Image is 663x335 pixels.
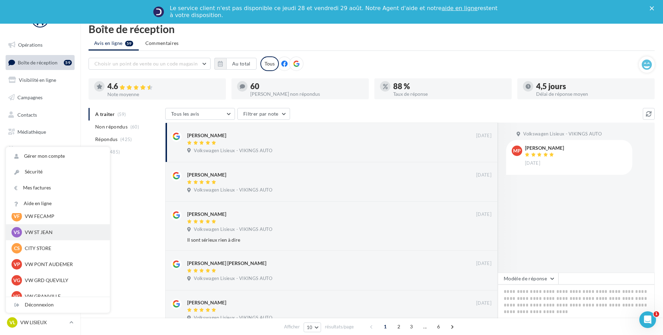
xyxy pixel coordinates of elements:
[107,83,220,91] div: 4.6
[536,83,649,90] div: 4,5 jours
[130,124,139,130] span: (60)
[476,172,491,178] span: [DATE]
[214,58,257,70] button: Au total
[20,319,67,326] p: VW LISIEUX
[4,108,76,122] a: Contacts
[6,196,110,211] a: Aide en ligne
[226,58,257,70] button: Au total
[4,73,76,87] a: Visibilité en ligne
[187,211,226,218] div: [PERSON_NAME]
[19,77,56,83] span: Visibilité en ligne
[17,146,41,152] span: Calendrier
[14,245,20,252] span: CS
[406,321,417,332] span: 3
[25,261,101,268] p: VW PONT AUDEMER
[194,187,272,193] span: Volkswagen Lisieux - VIKINGS AUTO
[476,133,491,139] span: [DATE]
[13,277,20,284] span: VG
[95,123,128,130] span: Non répondus
[17,94,43,100] span: Campagnes
[325,324,354,330] span: résultats/page
[145,40,179,47] span: Commentaires
[260,56,279,71] div: Tous
[393,92,506,96] div: Taux de réponse
[476,300,491,306] span: [DATE]
[94,61,198,67] span: Choisir un point de vente ou un code magasin
[4,125,76,139] a: Médiathèque
[525,146,564,150] div: [PERSON_NAME]
[237,108,290,120] button: Filtrer par note
[654,311,659,317] span: 1
[513,147,521,154] span: MP
[13,293,20,300] span: VG
[194,315,272,321] span: Volkswagen Lisieux - VIKINGS AUTO
[25,245,101,252] p: CITY STORE
[18,59,58,65] span: Boîte de réception
[14,261,20,268] span: VP
[153,6,164,17] img: Profile image for Service-Client
[4,182,76,203] a: Campagnes DataOnDemand
[194,148,272,154] span: Volkswagen Lisieux - VIKINGS AUTO
[194,275,272,282] span: Volkswagen Lisieux - VIKINGS AUTO
[393,321,404,332] span: 2
[304,322,321,332] button: 10
[4,90,76,105] a: Campagnes
[165,108,235,120] button: Tous les avis
[25,277,101,284] p: VW GRD QUEVILLY
[476,260,491,267] span: [DATE]
[4,55,76,70] a: Boîte de réception59
[89,58,211,70] button: Choisir un point de vente ou un code magasin
[194,226,272,233] span: Volkswagen Lisieux - VIKINGS AUTO
[25,213,101,220] p: VW FECAMP
[170,5,499,19] div: Le service client n'est pas disponible ce jeudi 28 et vendredi 29 août. Notre Agent d'aide et not...
[14,213,20,220] span: VF
[284,324,300,330] span: Afficher
[393,83,506,90] div: 88 %
[6,164,110,180] a: Sécurité
[525,160,540,166] span: [DATE]
[187,299,226,306] div: [PERSON_NAME]
[14,229,20,236] span: VS
[6,316,75,329] a: VL VW LISIEUX
[17,129,46,135] span: Médiathèque
[419,321,430,332] span: ...
[187,260,266,267] div: [PERSON_NAME] [PERSON_NAME]
[6,180,110,196] a: Mes factures
[6,297,110,313] div: Déconnexion
[433,321,444,332] span: 6
[17,111,37,117] span: Contacts
[107,92,220,97] div: Note moyenne
[523,131,602,137] span: Volkswagen Lisieux - VIKINGS AUTO
[25,229,101,236] p: VW ST JEAN
[25,293,101,300] p: VW GRANVILLE
[95,136,118,143] span: Répondus
[64,60,72,65] div: 59
[380,321,391,332] span: 1
[498,273,558,285] button: Modèle de réponse
[307,325,313,330] span: 10
[187,171,226,178] div: [PERSON_NAME]
[4,159,76,180] a: PLV et print personnalisable
[536,92,649,96] div: Délai de réponse moyen
[442,5,478,11] a: aide en ligne
[187,236,446,243] div: Il sont sérieux rien à dire
[171,111,199,117] span: Tous les avis
[639,311,656,328] iframe: Intercom live chat
[6,148,110,164] a: Gérer mon compte
[4,38,76,52] a: Opérations
[120,137,132,142] span: (425)
[89,24,655,34] div: Boîte de réception
[476,211,491,218] span: [DATE]
[250,92,363,96] div: [PERSON_NAME] non répondus
[250,83,363,90] div: 60
[18,42,43,48] span: Opérations
[4,142,76,157] a: Calendrier
[187,132,226,139] div: [PERSON_NAME]
[650,6,657,10] div: Fermer
[108,149,120,155] span: (485)
[9,319,15,326] span: VL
